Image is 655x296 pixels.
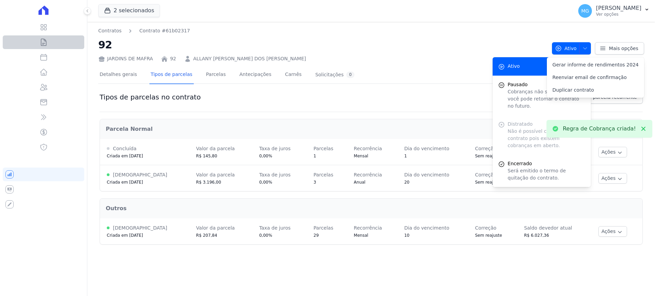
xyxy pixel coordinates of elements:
span: Recorrência [354,172,382,177]
span: Parcelas [314,225,333,231]
span: Mensal [354,233,368,238]
span: Ativo [508,63,520,70]
span: Recorrência [354,146,382,151]
span: R$ 6.027,36 [524,233,549,238]
span: R$ 145,80 [196,154,217,158]
span: Valor da parcela [196,146,235,151]
p: Será emitido o termo de quitação do contrato. [508,167,585,182]
span: 0,00% [259,233,272,238]
span: Criada em [DATE] [107,233,143,238]
span: Sem reajuste [475,154,502,158]
span: Criada em [DATE] [107,154,143,158]
span: Ativo [555,42,577,54]
span: Mais opções [609,45,638,52]
span: 29 [314,233,319,238]
span: Correção [475,146,496,151]
nav: Breadcrumb [98,27,547,34]
a: Reenviar email de confirmação [547,71,644,84]
span: Valor da parcela [196,172,235,177]
span: Sem reajuste [475,180,502,185]
a: Encerrado Será emitido o termo de quitação do contrato. [493,155,591,187]
button: MG [PERSON_NAME] Ver opções [573,1,655,20]
a: Contrato #61b02317 [139,27,190,34]
div: 0 [346,72,354,78]
span: Parcelas [314,172,333,177]
button: Ações [598,226,627,237]
span: Dia do vencimento [404,146,449,151]
a: Detalhes gerais [98,66,139,84]
span: 20 [404,180,409,185]
span: Concluída [113,146,136,151]
span: Dia do vencimento [404,225,449,231]
a: Duplicar contrato [547,84,644,96]
h2: Outros [106,204,637,213]
span: Parcelas [314,146,333,151]
h2: Parcela Normal [106,125,637,133]
p: Cobranças não serão geradas e você pode retomar o contrato no futuro. [508,88,585,110]
button: Ações [598,173,627,184]
span: [DEMOGRAPHIC_DATA] [113,172,167,177]
button: Ações [598,147,627,157]
span: Encerrado [508,160,585,167]
p: Ver opções [596,12,641,17]
span: Anual [354,180,365,185]
span: Valor da parcela [196,225,235,231]
span: Correção [475,225,496,231]
a: Contratos [98,27,121,34]
a: 92 [170,55,176,62]
h1: Tipos de parcelas no contrato [100,93,201,101]
p: [PERSON_NAME] [596,5,641,12]
p: Regra de Cobrança criada! [563,125,636,132]
span: Correção [475,172,496,177]
span: R$ 3.196,00 [196,180,221,185]
span: [DEMOGRAPHIC_DATA] [113,225,167,231]
button: Pausado Cobranças não serão geradas e você pode retomar o contrato no futuro. [493,76,591,115]
a: Gerar informe de rendimentos 2024 [547,59,644,71]
button: 2 selecionados [98,4,160,17]
span: Taxa de juros [259,225,291,231]
a: ALLANY [PERSON_NAME] DOS [PERSON_NAME] [193,55,306,62]
a: Mais opções [595,42,644,54]
a: Tipos de parcelas [149,66,194,84]
div: Solicitações [315,72,354,78]
span: Mensal [354,154,368,158]
button: Ativo [552,42,591,54]
a: Parcelas [205,66,227,84]
span: 3 [314,180,316,185]
a: Carnês [283,66,303,84]
span: Recorrência [354,225,382,231]
span: 1 [314,154,316,158]
span: Taxa de juros [259,146,291,151]
a: Solicitações0 [314,66,356,84]
span: Pausado [508,81,585,88]
span: MG [581,9,589,13]
a: Antecipações [238,66,273,84]
span: Dia do vencimento [404,172,449,177]
span: Taxa de juros [259,172,291,177]
nav: Breadcrumb [98,27,190,34]
span: 0,00% [259,154,272,158]
h2: 92 [98,37,547,52]
span: Sem reajuste [475,233,502,238]
span: 0,00% [259,180,272,185]
span: 1 [404,154,407,158]
span: 10 [404,233,409,238]
span: Criada em [DATE] [107,180,143,185]
span: R$ 207,84 [196,233,217,238]
div: JARDINS DE MAFRA [98,55,153,62]
span: Saldo devedor atual [524,225,572,231]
